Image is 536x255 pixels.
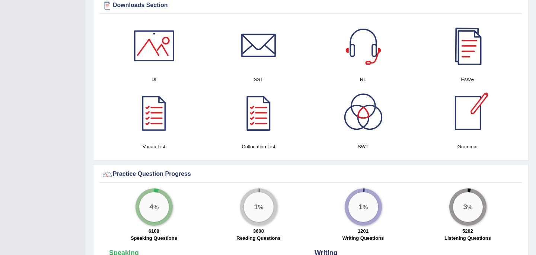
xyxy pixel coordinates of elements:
[342,235,384,242] label: Writing Questions
[315,75,412,83] h4: RL
[444,235,491,242] label: Listening Questions
[131,235,177,242] label: Speaking Questions
[102,169,520,180] div: Practice Question Progress
[358,228,368,234] strong: 1201
[149,203,153,211] big: 4
[358,203,363,211] big: 1
[315,143,412,151] h4: SWT
[419,75,516,83] h4: Essay
[149,228,159,234] strong: 6108
[253,228,264,234] strong: 3600
[244,192,274,222] div: %
[462,228,473,234] strong: 5202
[210,143,307,151] h4: Collocation List
[210,75,307,83] h4: SST
[463,203,467,211] big: 3
[105,143,202,151] h4: Vocab List
[254,203,258,211] big: 1
[236,235,280,242] label: Reading Questions
[105,75,202,83] h4: DI
[139,192,169,222] div: %
[419,143,516,151] h4: Grammar
[453,192,483,222] div: %
[348,192,378,222] div: %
